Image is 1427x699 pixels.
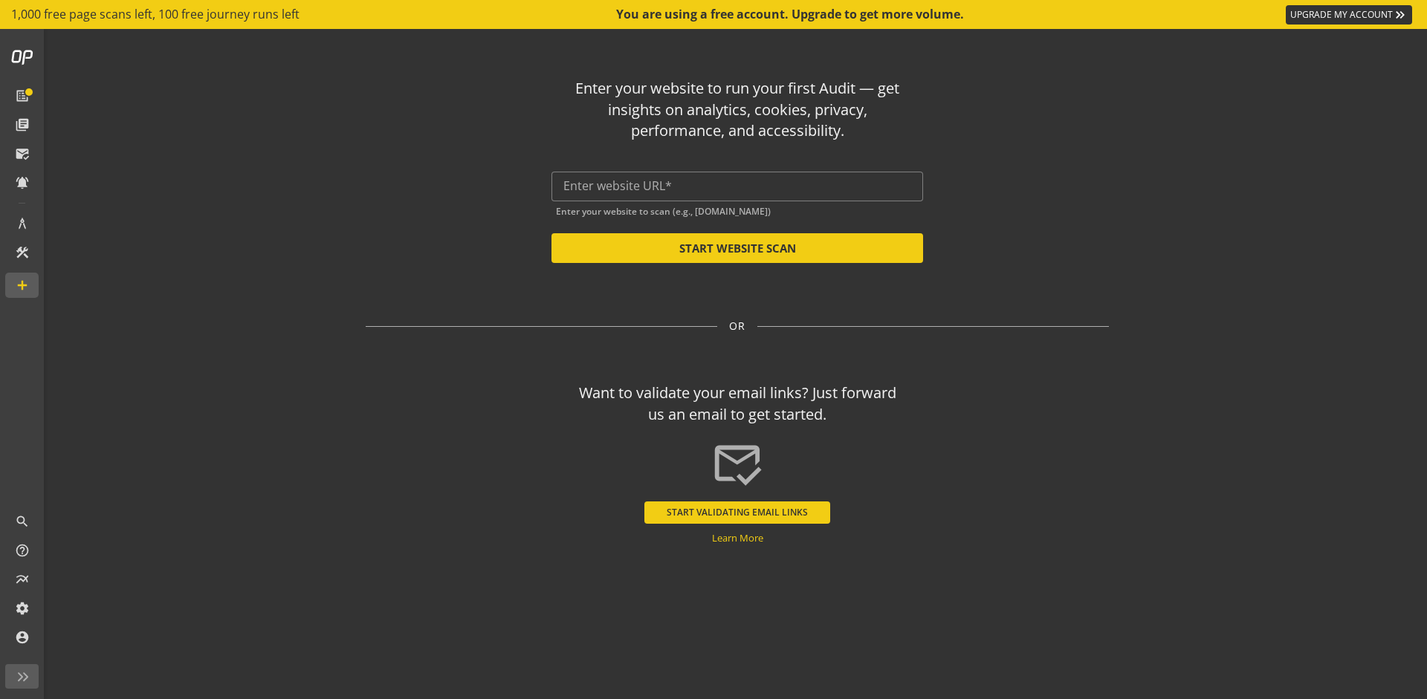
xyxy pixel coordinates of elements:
mat-icon: account_circle [15,630,30,645]
mat-icon: list_alt [15,88,30,103]
mat-icon: search [15,514,30,529]
mat-icon: architecture [15,216,30,231]
mat-icon: multiline_chart [15,572,30,587]
mat-icon: construction [15,245,30,260]
a: Learn More [712,531,763,544]
input: Enter website URL* [563,179,911,193]
mat-icon: keyboard_double_arrow_right [1393,7,1408,22]
button: START WEBSITE SCAN [551,233,923,263]
div: You are using a free account. Upgrade to get more volume. [616,6,965,23]
span: OR [729,319,745,334]
mat-icon: mark_email_read [711,438,763,490]
mat-icon: add [15,278,30,293]
a: UPGRADE MY ACCOUNT [1286,5,1412,25]
mat-icon: help_outline [15,543,30,558]
mat-icon: notifications_active [15,175,30,190]
mat-icon: library_books [15,117,30,132]
mat-icon: mark_email_read [15,146,30,161]
mat-hint: Enter your website to scan (e.g., [DOMAIN_NAME]) [556,203,771,217]
span: 1,000 free page scans left, 100 free journey runs left [11,6,300,23]
mat-icon: settings [15,601,30,616]
div: Enter your website to run your first Audit — get insights on analytics, cookies, privacy, perform... [572,78,903,142]
button: START VALIDATING EMAIL LINKS [644,501,830,524]
div: Want to validate your email links? Just forward us an email to get started. [572,383,903,425]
